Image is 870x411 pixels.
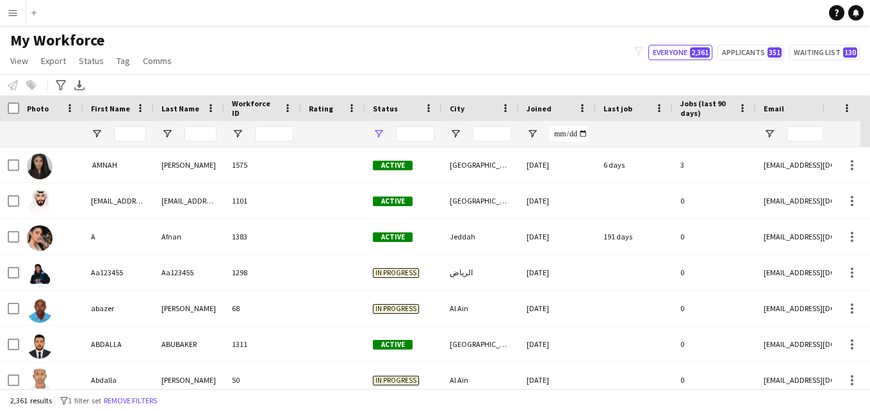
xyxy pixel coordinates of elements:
div: abazer [83,291,154,326]
span: Active [373,161,413,170]
span: Jobs (last 90 days) [680,99,733,118]
span: Email [764,104,784,113]
div: 0 [673,362,756,398]
div: الرياض [442,255,519,290]
div: 50 [224,362,301,398]
div: Al Ain [442,291,519,326]
span: In progress [373,304,419,314]
span: Status [373,104,398,113]
div: ABUBAKER [154,326,224,362]
div: 0 [673,255,756,290]
app-action-btn: Advanced filters [53,77,69,93]
app-action-btn: Export XLSX [72,77,87,93]
button: Open Filter Menu [91,128,103,140]
img: Aa123455 Aa123455 [27,261,53,287]
a: Status [74,52,109,69]
span: 351 [767,47,782,58]
div: ABDALLA [83,326,154,362]
input: Joined Filter Input [550,126,588,141]
div: [PERSON_NAME] [154,147,224,182]
span: Photo [27,104,49,113]
div: 1383 [224,219,301,254]
button: Remove filters [101,394,160,408]
div: [PERSON_NAME] [154,291,224,326]
button: Open Filter Menu [373,128,384,140]
input: City Filter Input [473,126,511,141]
div: [GEOGRAPHIC_DATA] [442,326,519,362]
button: Open Filter Menu [527,128,538,140]
div: Jeddah [442,219,519,254]
div: 68 [224,291,301,326]
img: ‏ AMNAH IDRIS [27,154,53,179]
div: Aa123455 [83,255,154,290]
div: Al Ain [442,362,519,398]
div: [DATE] [519,147,596,182]
span: First Name [91,104,130,113]
a: Tag [111,52,135,69]
div: 1311 [224,326,301,362]
span: Active [373,232,413,242]
img: Abdalla Kamal [27,369,53,394]
span: Status [79,55,104,67]
img: ABDALLA ABUBAKER [27,333,53,359]
span: My Workforce [10,31,104,50]
div: A [83,219,154,254]
span: Active [373,197,413,206]
span: Last job [603,104,632,113]
button: Open Filter Menu [764,128,775,140]
div: 3 [673,147,756,182]
a: Comms [138,52,177,69]
span: Rating [309,104,333,113]
div: 0 [673,326,756,362]
div: [DATE] [519,326,596,362]
img: A Afnan [27,225,53,251]
div: 1298 [224,255,301,290]
button: Open Filter Menu [450,128,461,140]
div: [DATE] [519,183,596,218]
button: Everyone2,361 [648,45,712,60]
span: Active [373,340,413,350]
button: Applicants351 [718,45,784,60]
span: Tag [117,55,130,67]
div: [GEOGRAPHIC_DATA] [442,147,519,182]
span: In progress [373,376,419,385]
div: [EMAIL_ADDRESS][DOMAIN_NAME] [83,183,154,218]
div: [PERSON_NAME] [154,362,224,398]
span: 2,361 [690,47,710,58]
img: abazer sidahmed Mohammed [27,297,53,323]
div: [DATE] [519,291,596,326]
button: Open Filter Menu [161,128,173,140]
div: [DATE] [519,362,596,398]
span: In progress [373,268,419,278]
div: Abdalla [83,362,154,398]
a: Export [36,52,71,69]
div: 191 days [596,219,673,254]
div: 1575 [224,147,301,182]
button: Open Filter Menu [232,128,243,140]
div: [DATE] [519,219,596,254]
button: Waiting list130 [789,45,860,60]
input: Last Name Filter Input [185,126,217,141]
span: 130 [843,47,857,58]
span: Joined [527,104,552,113]
div: 0 [673,291,756,326]
div: [EMAIL_ADDRESS][DOMAIN_NAME] [154,183,224,218]
input: First Name Filter Input [114,126,146,141]
div: 0 [673,219,756,254]
a: View [5,52,33,69]
input: Workforce ID Filter Input [255,126,293,141]
div: Aa123455 [154,255,224,290]
div: [GEOGRAPHIC_DATA] [442,183,519,218]
div: Afnan [154,219,224,254]
div: 1101 [224,183,301,218]
span: Last Name [161,104,199,113]
div: [DATE] [519,255,596,290]
div: ‏ AMNAH [83,147,154,182]
img: 3khaled7@gmail.com 3khaled7@gmail.com [27,189,53,215]
span: City [450,104,464,113]
span: Workforce ID [232,99,278,118]
span: Export [41,55,66,67]
div: 6 days [596,147,673,182]
span: Comms [143,55,172,67]
span: 1 filter set [68,396,101,405]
